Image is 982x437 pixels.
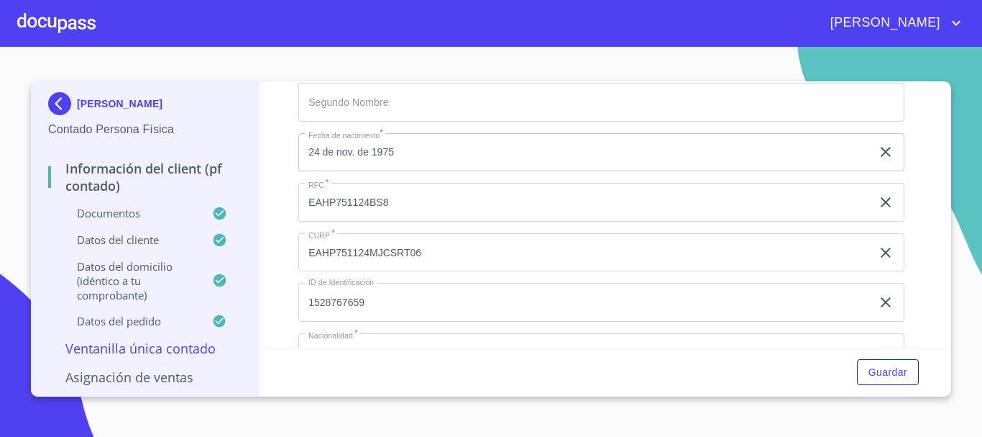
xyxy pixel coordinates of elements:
button: clear input [877,244,894,261]
button: clear input [877,194,894,211]
div: Mexicana [298,333,904,372]
p: Documentos [48,206,212,220]
p: Datos del pedido [48,314,212,328]
p: Asignación de Ventas [48,369,242,386]
div: [PERSON_NAME] [48,92,242,121]
p: Ventanilla única contado [48,340,242,357]
p: Información del Client (PF contado) [48,160,242,194]
p: Datos del domicilio (idéntico a tu comprobante) [48,259,212,302]
span: [PERSON_NAME] [820,12,947,35]
button: clear input [877,294,894,311]
button: Guardar [857,359,919,386]
p: Contado Persona Física [48,121,242,138]
span: Guardar [868,364,907,382]
img: Docupass spot blue [48,92,77,115]
p: [PERSON_NAME] [77,98,162,109]
button: account of current user [820,12,965,35]
p: Datos del cliente [48,233,212,247]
